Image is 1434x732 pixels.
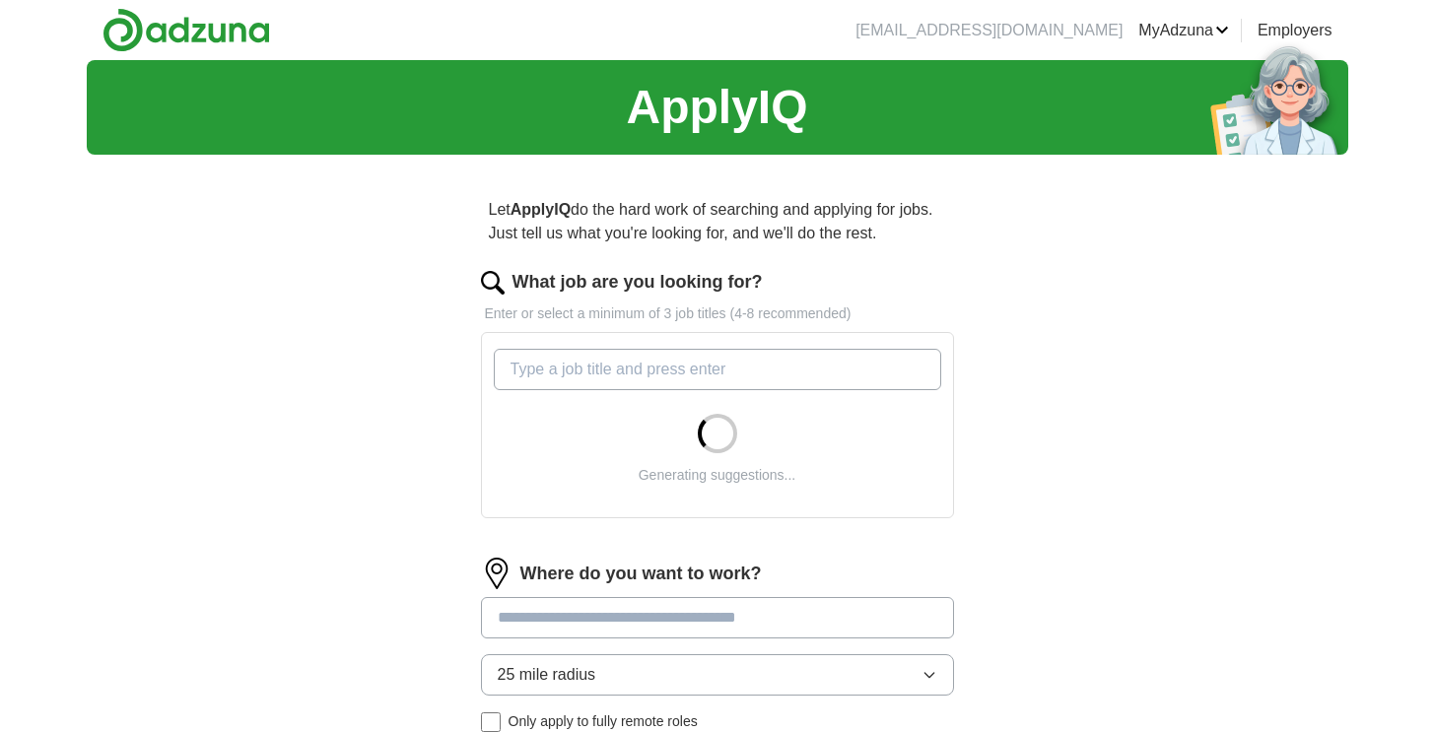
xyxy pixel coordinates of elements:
[102,8,270,52] img: Adzuna logo
[481,654,954,696] button: 25 mile radius
[626,72,807,143] h1: ApplyIQ
[639,465,796,486] div: Generating suggestions...
[1138,19,1229,42] a: MyAdzuna
[481,271,505,295] img: search.png
[1258,19,1332,42] a: Employers
[855,19,1123,42] li: [EMAIL_ADDRESS][DOMAIN_NAME]
[481,558,512,589] img: location.png
[498,663,596,687] span: 25 mile radius
[481,712,501,732] input: Only apply to fully remote roles
[512,269,763,296] label: What job are you looking for?
[481,303,954,324] p: Enter or select a minimum of 3 job titles (4-8 recommended)
[494,349,941,390] input: Type a job title and press enter
[511,201,571,218] strong: ApplyIQ
[509,711,698,732] span: Only apply to fully remote roles
[481,190,954,253] p: Let do the hard work of searching and applying for jobs. Just tell us what you're looking for, an...
[520,561,762,587] label: Where do you want to work?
